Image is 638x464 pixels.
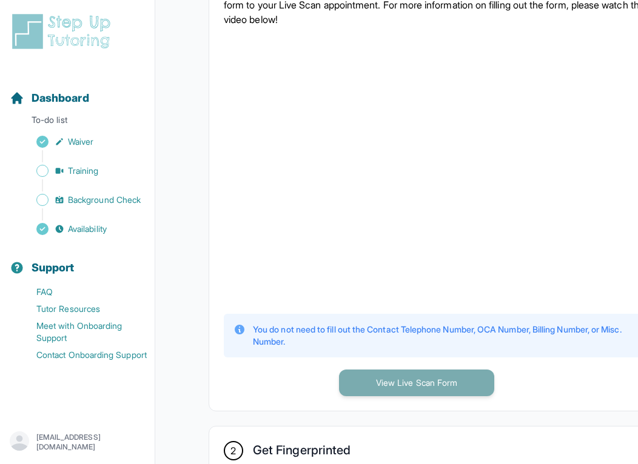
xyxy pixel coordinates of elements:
[339,376,494,388] a: View Live Scan Form
[68,223,107,235] span: Availability
[32,259,75,276] span: Support
[10,133,155,150] a: Waiver
[253,443,351,462] h2: Get Fingerprinted
[230,443,236,458] span: 2
[32,90,89,107] span: Dashboard
[10,300,155,317] a: Tutor Resources
[5,240,150,281] button: Support
[68,194,141,206] span: Background Check
[10,12,118,51] img: logo
[68,165,99,177] span: Training
[5,114,150,131] p: To-do list
[10,162,155,179] a: Training
[10,431,145,453] button: [EMAIL_ADDRESS][DOMAIN_NAME]
[10,283,155,300] a: FAQ
[339,370,494,396] button: View Live Scan Form
[10,90,89,107] a: Dashboard
[36,433,145,452] p: [EMAIL_ADDRESS][DOMAIN_NAME]
[10,191,155,208] a: Background Check
[10,346,155,363] a: Contact Onboarding Support
[5,70,150,111] button: Dashboard
[10,220,155,237] a: Availability
[10,317,155,346] a: Meet with Onboarding Support
[68,136,93,148] span: Waiver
